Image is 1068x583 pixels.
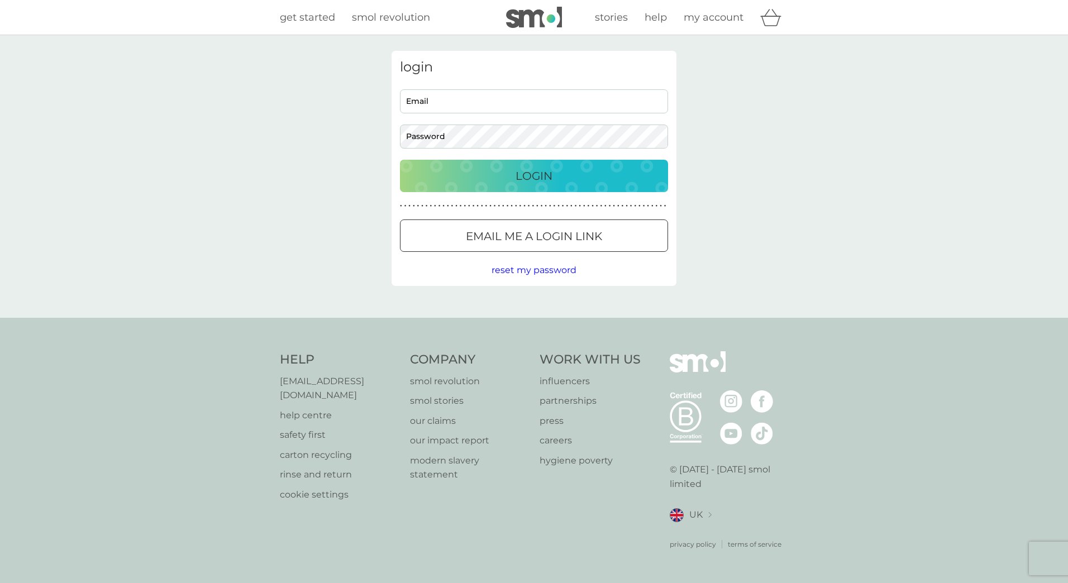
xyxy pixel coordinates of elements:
p: ● [536,203,538,209]
a: our impact report [410,433,529,448]
p: ● [600,203,602,209]
p: ● [494,203,496,209]
h4: Company [410,351,529,369]
p: ● [502,203,504,209]
p: ● [651,203,654,209]
span: reset my password [492,265,576,275]
p: ● [507,203,509,209]
p: ● [634,203,636,209]
img: select a new location [708,512,712,518]
a: get started [280,9,335,26]
a: terms of service [728,539,781,549]
p: ● [638,203,641,209]
p: our claims [410,414,529,428]
a: stories [595,9,628,26]
p: ● [417,203,419,209]
p: ● [408,203,411,209]
p: ● [643,203,645,209]
img: visit the smol Tiktok page [751,422,773,445]
p: ● [545,203,547,209]
p: ● [511,203,513,209]
img: visit the smol Facebook page [751,390,773,413]
a: careers [540,433,641,448]
p: ● [656,203,658,209]
p: ● [588,203,590,209]
span: help [645,11,667,23]
a: modern slavery statement [410,453,529,482]
span: get started [280,11,335,23]
p: ● [498,203,500,209]
button: reset my password [492,263,576,278]
a: hygiene poverty [540,453,641,468]
p: Login [516,167,552,185]
p: ● [404,203,407,209]
span: my account [684,11,743,23]
p: ● [481,203,483,209]
a: safety first [280,428,399,442]
h3: login [400,59,668,75]
p: ● [549,203,551,209]
span: UK [689,508,703,522]
p: ● [413,203,415,209]
p: ● [451,203,454,209]
p: privacy policy [670,539,716,549]
a: press [540,414,641,428]
p: ● [604,203,607,209]
p: ● [442,203,445,209]
p: help centre [280,408,399,423]
p: ● [566,203,568,209]
p: ● [609,203,611,209]
button: Login [400,160,668,192]
p: © [DATE] - [DATE] smol limited [670,462,789,491]
p: ● [660,203,662,209]
a: help [645,9,667,26]
p: ● [426,203,428,209]
p: ● [515,203,517,209]
p: ● [421,203,423,209]
img: UK flag [670,508,684,522]
p: ● [630,203,632,209]
h4: Help [280,351,399,369]
p: ● [473,203,475,209]
p: ● [613,203,615,209]
p: ● [575,203,577,209]
a: carton recycling [280,448,399,462]
div: basket [760,6,788,28]
p: influencers [540,374,641,389]
p: Email me a login link [466,227,602,245]
p: ● [447,203,449,209]
p: ● [464,203,466,209]
a: [EMAIL_ADDRESS][DOMAIN_NAME] [280,374,399,403]
p: ● [592,203,594,209]
a: cookie settings [280,488,399,502]
p: ● [562,203,564,209]
p: ● [400,203,402,209]
h4: Work With Us [540,351,641,369]
p: ● [430,203,432,209]
a: rinse and return [280,467,399,482]
a: smol revolution [352,9,430,26]
span: smol revolution [352,11,430,23]
p: ● [617,203,619,209]
p: ● [583,203,585,209]
p: ● [579,203,581,209]
p: ● [622,203,624,209]
span: stories [595,11,628,23]
a: partnerships [540,394,641,408]
img: visit the smol Instagram page [720,390,742,413]
p: ● [485,203,488,209]
p: ● [528,203,530,209]
a: smol revolution [410,374,529,389]
p: ● [460,203,462,209]
a: my account [684,9,743,26]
